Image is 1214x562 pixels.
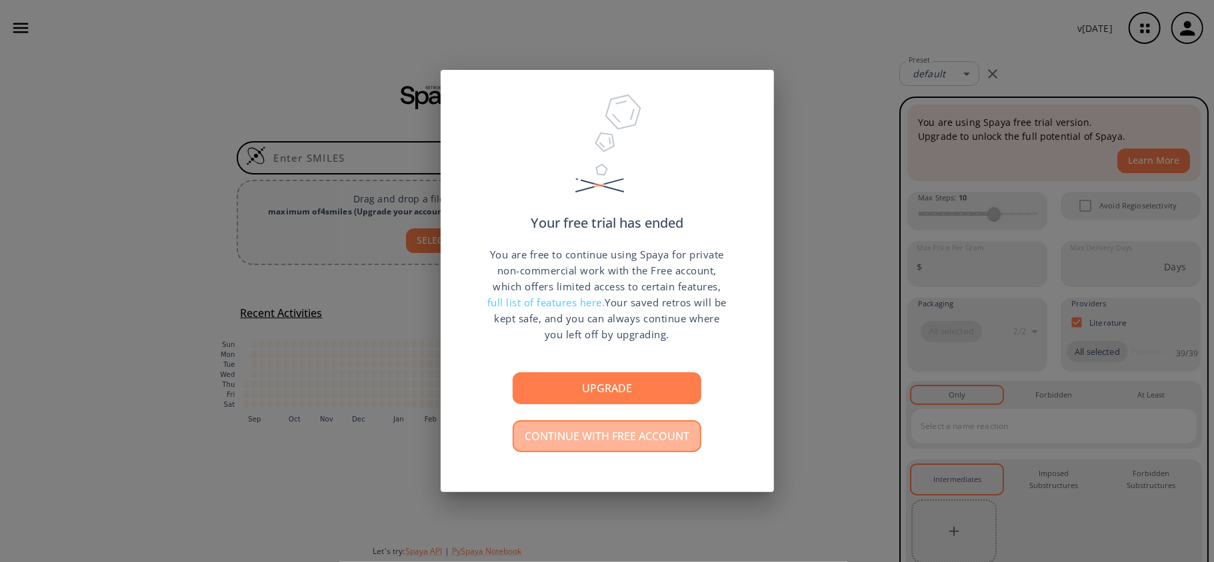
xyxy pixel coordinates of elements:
span: full list of features here. [487,296,605,309]
button: Upgrade [513,372,701,404]
img: Trial Ended [569,90,645,216]
button: Continue with free account [513,420,701,452]
p: You are free to continue using Spaya for private non-commercial work with the Free account, which... [487,246,727,342]
p: Your free trial has ended [531,216,683,230]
